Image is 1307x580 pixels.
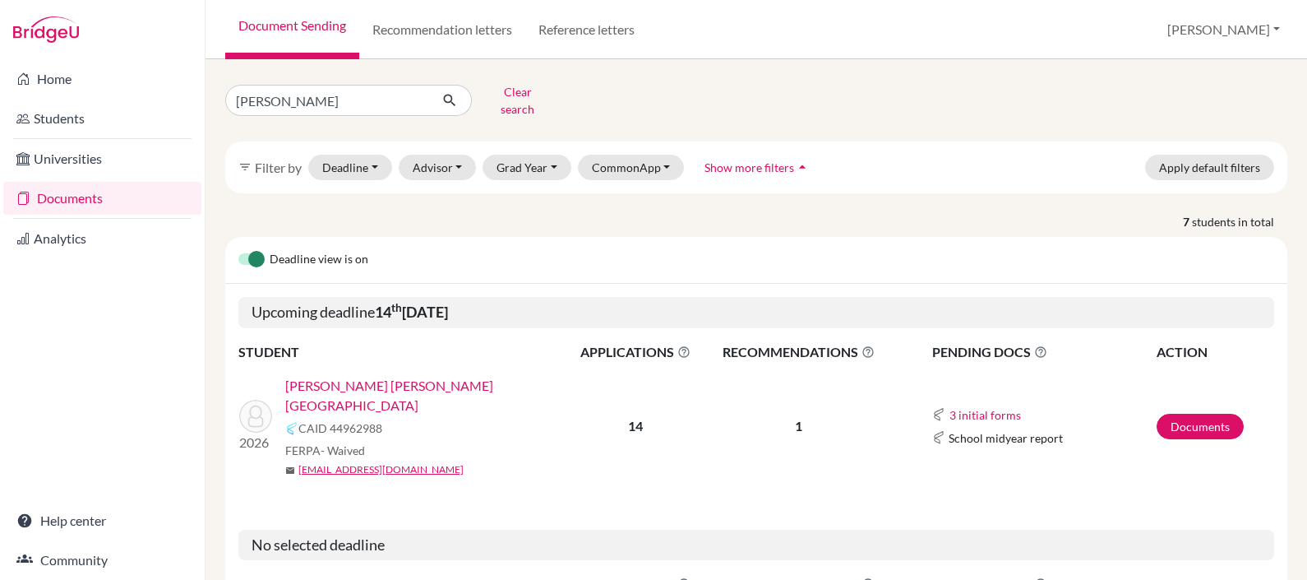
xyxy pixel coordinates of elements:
[483,155,571,180] button: Grad Year
[255,160,302,175] span: Filter by
[225,85,429,116] input: Find student by name...
[690,155,824,180] button: Show more filtersarrow_drop_up
[3,544,201,577] a: Community
[239,400,272,433] img: Robalino Pena, Santiago
[321,443,365,457] span: - Waived
[705,416,892,436] p: 1
[13,16,79,43] img: Bridge-U
[628,418,643,434] b: 14
[3,63,201,95] a: Home
[285,466,295,476] span: mail
[399,155,477,180] button: Advisor
[3,142,201,175] a: Universities
[1183,213,1192,230] strong: 7
[285,422,298,435] img: Common App logo
[285,376,579,415] a: [PERSON_NAME] [PERSON_NAME][GEOGRAPHIC_DATA]
[3,102,201,135] a: Students
[270,250,368,270] span: Deadline view is on
[308,155,392,180] button: Deadline
[932,431,945,444] img: Common App logo
[375,303,448,321] b: 14 [DATE]
[932,342,1155,362] span: PENDING DOCS
[238,297,1274,328] h5: Upcoming deadline
[949,406,1022,425] button: 3 initial forms
[472,79,563,122] button: Clear search
[238,530,1274,561] h5: No selected deadline
[298,420,382,437] span: CAID 44962988
[239,433,272,452] p: 2026
[3,504,201,537] a: Help center
[794,159,811,175] i: arrow_drop_up
[1145,155,1274,180] button: Apply default filters
[932,408,945,421] img: Common App logo
[949,429,1063,447] span: School midyear report
[704,160,794,174] span: Show more filters
[568,342,704,362] span: APPLICATIONS
[578,155,685,180] button: CommonApp
[3,182,201,215] a: Documents
[1156,341,1274,363] th: ACTION
[238,160,252,174] i: filter_list
[298,462,464,477] a: [EMAIL_ADDRESS][DOMAIN_NAME]
[285,442,365,459] span: FERPA
[238,341,567,363] th: STUDENT
[1160,14,1287,45] button: [PERSON_NAME]
[1157,414,1244,439] a: Documents
[1192,213,1287,230] span: students in total
[705,342,892,362] span: RECOMMENDATIONS
[391,301,402,314] sup: th
[3,222,201,255] a: Analytics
